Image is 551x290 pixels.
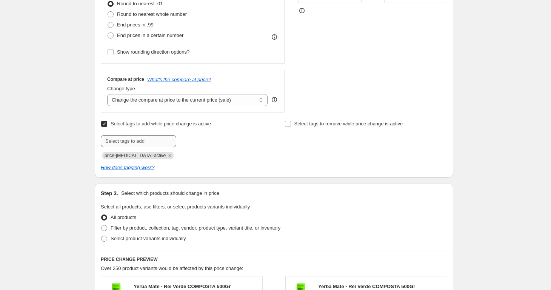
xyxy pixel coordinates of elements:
[294,121,403,126] span: Select tags to remove while price change is active
[107,76,144,82] h3: Compare at price
[147,77,211,82] button: What's the compare at price?
[117,1,163,6] span: Round to nearest .01
[111,214,136,220] span: All products
[111,225,280,231] span: Filter by product, collection, tag, vendor, product type, variant title, or inventory
[134,284,231,289] span: Yerba Mate - Rei Verde COMPOSTA 500Gr
[117,49,189,55] span: Show rounding direction options?
[271,96,278,103] div: help
[101,265,243,271] span: Over 250 product variants would be affected by this price change:
[117,22,154,28] span: End prices in .99
[107,86,135,91] span: Change type
[111,236,186,241] span: Select product variants individually
[117,32,183,38] span: End prices in a certain number
[111,121,211,126] span: Select tags to add while price change is active
[166,152,173,159] button: Remove price-change-job-active
[101,165,154,170] a: How does tagging work?
[318,284,415,289] span: Yerba Mate - Rei Verde COMPOSTA 500Gr
[101,256,447,262] h6: PRICE CHANGE PREVIEW
[121,190,219,197] p: Select which products should change in price
[117,11,187,17] span: Round to nearest whole number
[105,153,166,158] span: price-change-job-active
[101,190,118,197] h2: Step 3.
[101,204,250,210] span: Select all products, use filters, or select products variants individually
[101,135,176,147] input: Select tags to add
